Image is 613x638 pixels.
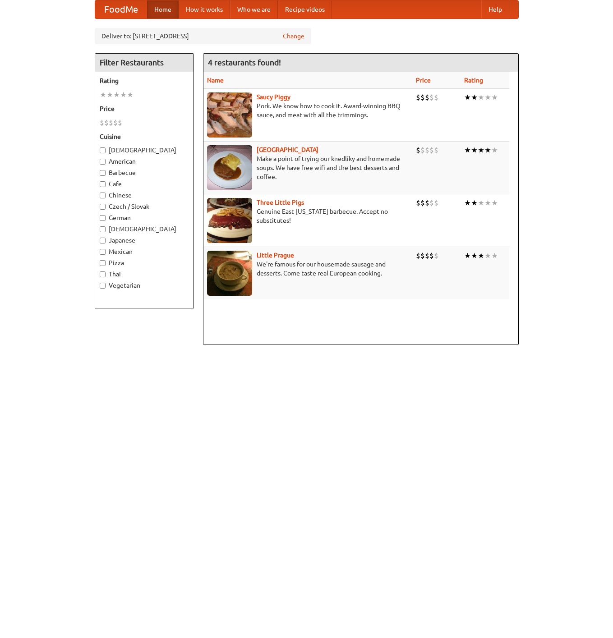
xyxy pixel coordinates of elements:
[491,92,498,102] li: ★
[491,145,498,155] li: ★
[257,146,318,153] a: [GEOGRAPHIC_DATA]
[207,145,252,190] img: czechpoint.jpg
[429,92,434,102] li: $
[478,92,484,102] li: ★
[484,251,491,261] li: ★
[491,251,498,261] li: ★
[100,247,189,256] label: Mexican
[420,198,425,208] li: $
[434,251,438,261] li: $
[100,168,189,177] label: Barbecue
[100,132,189,141] h5: Cuisine
[179,0,230,18] a: How it works
[207,251,252,296] img: littleprague.jpg
[478,145,484,155] li: ★
[100,281,189,290] label: Vegetarian
[420,92,425,102] li: $
[491,198,498,208] li: ★
[147,0,179,18] a: Home
[429,251,434,261] li: $
[100,215,106,221] input: German
[416,198,420,208] li: $
[100,271,106,277] input: Thai
[484,198,491,208] li: ★
[100,226,106,232] input: [DEMOGRAPHIC_DATA]
[481,0,509,18] a: Help
[207,77,224,84] a: Name
[420,145,425,155] li: $
[106,90,113,100] li: ★
[429,198,434,208] li: $
[484,92,491,102] li: ★
[100,202,189,211] label: Czech / Slovak
[207,92,252,138] img: saucy.jpg
[100,204,106,210] input: Czech / Slovak
[257,199,304,206] a: Three Little Pigs
[100,181,106,187] input: Cafe
[230,0,278,18] a: Who we are
[207,198,252,243] img: littlepigs.jpg
[464,251,471,261] li: ★
[100,147,106,153] input: [DEMOGRAPHIC_DATA]
[478,198,484,208] li: ★
[100,258,189,267] label: Pizza
[100,249,106,255] input: Mexican
[100,236,189,245] label: Japanese
[113,118,118,128] li: $
[127,90,134,100] li: ★
[207,101,409,119] p: Pork. We know how to cook it. Award-winning BBQ sauce, and meat with all the trimmings.
[425,92,429,102] li: $
[100,118,104,128] li: $
[434,145,438,155] li: $
[95,0,147,18] a: FoodMe
[471,198,478,208] li: ★
[100,191,189,200] label: Chinese
[100,146,189,155] label: [DEMOGRAPHIC_DATA]
[100,90,106,100] li: ★
[416,145,420,155] li: $
[100,179,189,188] label: Cafe
[100,225,189,234] label: [DEMOGRAPHIC_DATA]
[104,118,109,128] li: $
[100,213,189,222] label: German
[425,198,429,208] li: $
[464,92,471,102] li: ★
[100,104,189,113] h5: Price
[95,28,311,44] div: Deliver to: [STREET_ADDRESS]
[471,92,478,102] li: ★
[120,90,127,100] li: ★
[257,93,290,101] a: Saucy Piggy
[207,207,409,225] p: Genuine East [US_STATE] barbecue. Accept no substitutes!
[100,283,106,289] input: Vegetarian
[471,251,478,261] li: ★
[464,77,483,84] a: Rating
[283,32,304,41] a: Change
[416,77,431,84] a: Price
[100,159,106,165] input: American
[95,54,194,72] h4: Filter Restaurants
[257,252,294,259] b: Little Prague
[100,193,106,198] input: Chinese
[464,145,471,155] li: ★
[100,170,106,176] input: Barbecue
[100,260,106,266] input: Pizza
[118,118,122,128] li: $
[208,58,281,67] ng-pluralize: 4 restaurants found!
[416,92,420,102] li: $
[109,118,113,128] li: $
[207,260,409,278] p: We're famous for our housemade sausage and desserts. Come taste real European cooking.
[420,251,425,261] li: $
[207,154,409,181] p: Make a point of trying our knedlíky and homemade soups. We have free wifi and the best desserts a...
[434,92,438,102] li: $
[464,198,471,208] li: ★
[429,145,434,155] li: $
[113,90,120,100] li: ★
[471,145,478,155] li: ★
[425,145,429,155] li: $
[278,0,332,18] a: Recipe videos
[484,145,491,155] li: ★
[416,251,420,261] li: $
